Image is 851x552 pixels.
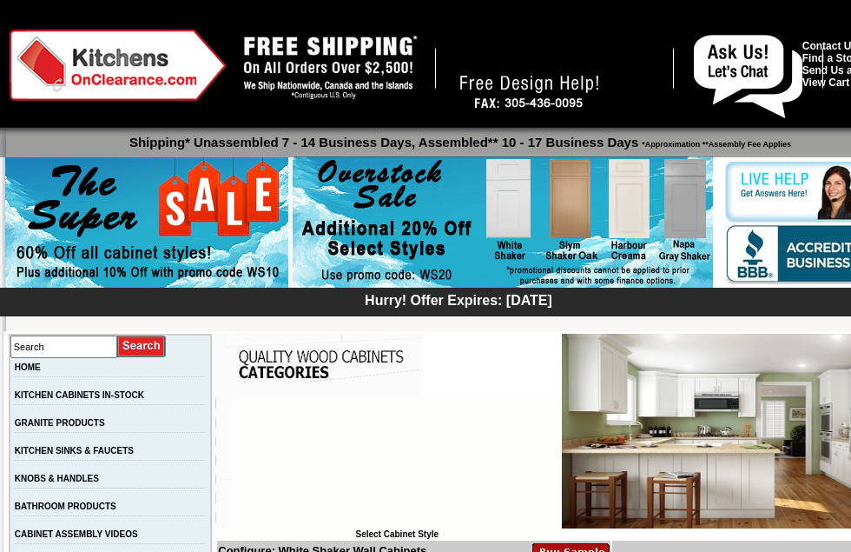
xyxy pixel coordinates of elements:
[15,502,116,511] a: BATHROOM PRODUCTS
[15,529,138,539] a: CABINET ASSEMBLY VIDEOS
[15,474,99,483] a: KNOBS & HANDLES
[232,399,562,529] iframe: Browser incompatible
[15,446,134,456] a: KITCHEN SINKS & FAUCETS
[802,76,849,89] a: View Cart
[355,529,439,539] b: Select Cabinet Style
[15,362,41,372] a: HOME
[446,47,654,73] a: [PHONE_NUMBER]
[15,390,144,400] a: KITCHEN CABINETS IN-STOCK
[117,335,167,358] input: Submit
[638,136,791,149] span: *Approximation **Assembly Fee Applies
[15,418,105,428] a: GRANITE PRODUCTS
[10,30,227,101] img: Kitchens on Clearance Logo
